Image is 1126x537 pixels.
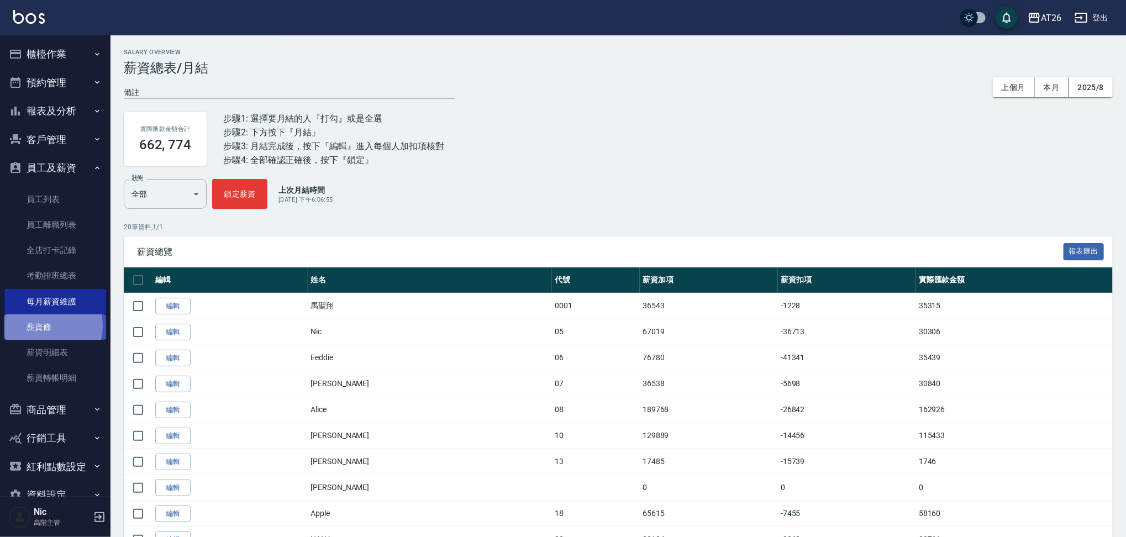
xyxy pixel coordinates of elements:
h2: Salary Overview [124,49,1113,56]
td: 0 [916,475,1113,501]
a: 編輯 [155,324,191,341]
td: 18 [552,501,640,527]
td: 13 [552,449,640,475]
td: 36543 [640,293,778,319]
button: 員工及薪資 [4,154,106,182]
td: -14456 [778,423,916,449]
p: 高階主管 [34,518,90,528]
th: 姓名 [308,267,552,293]
th: 代號 [552,267,640,293]
div: 步驟4: 全部確認正確後，按下『鎖定』 [223,153,444,167]
td: 65615 [640,501,778,527]
td: -5698 [778,371,916,397]
td: Alice [308,397,552,423]
td: 36538 [640,371,778,397]
div: 步驟2: 下方按下『月結』 [223,125,444,139]
label: 狀態 [131,174,143,182]
h2: 實際匯款金額合計 [137,125,193,133]
p: 20 筆資料, 1 / 1 [124,222,1113,232]
td: 10 [552,423,640,449]
span: 薪資總覽 [137,246,1064,257]
a: 薪資明細表 [4,340,106,365]
td: 76780 [640,345,778,371]
td: 0001 [552,293,640,319]
td: -15739 [778,449,916,475]
button: 2025/8 [1069,77,1113,98]
td: 35315 [916,293,1113,319]
td: 17485 [640,449,778,475]
button: 行銷工具 [4,424,106,452]
td: 189768 [640,397,778,423]
td: 115433 [916,423,1113,449]
a: 報表匯出 [1064,246,1104,256]
td: 35439 [916,345,1113,371]
a: 員工列表 [4,187,106,212]
td: [PERSON_NAME] [308,371,552,397]
button: 紅利點數設定 [4,452,106,481]
td: -1228 [778,293,916,319]
button: 登出 [1070,8,1113,28]
a: 薪資條 [4,314,106,340]
td: 05 [552,319,640,345]
button: 預約管理 [4,69,106,97]
img: Logo [13,10,45,24]
td: -36713 [778,319,916,345]
a: 薪資轉帳明細 [4,365,106,391]
td: Apple [308,501,552,527]
h5: Nic [34,507,90,518]
td: 67019 [640,319,778,345]
td: -7455 [778,501,916,527]
div: AT26 [1041,11,1061,25]
td: 08 [552,397,640,423]
a: 員工離職列表 [4,212,106,238]
button: 櫃檯作業 [4,40,106,69]
th: 實際匯款金額 [916,267,1113,293]
a: 編輯 [155,506,191,523]
td: [PERSON_NAME] [308,475,552,501]
td: [PERSON_NAME] [308,423,552,449]
button: 商品管理 [4,396,106,424]
td: Nic [308,319,552,345]
button: 上個月 [993,77,1035,98]
div: 步驟1: 選擇要月結的人『打勾』或是全選 [223,112,444,125]
button: 資料設定 [4,481,106,509]
a: 全店打卡記錄 [4,238,106,263]
a: 編輯 [155,402,191,419]
img: Person [9,506,31,528]
th: 薪資扣項 [778,267,916,293]
td: -26842 [778,397,916,423]
a: 編輯 [155,298,191,315]
button: save [996,7,1018,29]
button: 本月 [1035,77,1069,98]
button: 報表匯出 [1064,243,1104,260]
a: 編輯 [155,376,191,393]
td: 129889 [640,423,778,449]
div: 步驟3: 月結完成後，按下『編輯』進入每個人加扣項核對 [223,139,444,153]
button: 報表及分析 [4,97,106,125]
th: 薪資加項 [640,267,778,293]
a: 每月薪資維護 [4,289,106,314]
a: 編輯 [155,428,191,445]
th: 編輯 [152,267,308,293]
td: 0 [778,475,916,501]
td: -41341 [778,345,916,371]
td: [PERSON_NAME] [308,449,552,475]
td: 1746 [916,449,1113,475]
button: 鎖定薪資 [212,179,267,209]
button: 客戶管理 [4,125,106,154]
a: 編輯 [155,480,191,497]
a: 編輯 [155,350,191,367]
td: 30840 [916,371,1113,397]
td: 07 [552,371,640,397]
td: Eeddie [308,345,552,371]
td: 30306 [916,319,1113,345]
p: 上次月結時間 [278,185,333,196]
td: 06 [552,345,640,371]
h3: 薪資總表/月結 [124,60,1113,76]
td: 58160 [916,501,1113,527]
h3: 662, 774 [139,137,192,152]
a: 編輯 [155,454,191,471]
span: [DATE] 下午6:06:55 [278,196,333,203]
a: 考勤排班總表 [4,263,106,288]
td: 馬聖翔 [308,293,552,319]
